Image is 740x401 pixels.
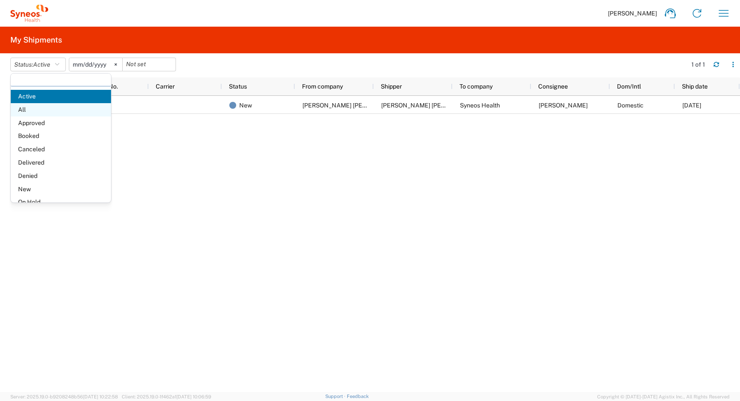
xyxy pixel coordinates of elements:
[460,102,500,109] span: Syneos Health
[33,61,50,68] span: Active
[11,90,111,103] span: Active
[239,96,252,114] span: New
[608,9,657,17] span: [PERSON_NAME]
[156,83,175,90] span: Carrier
[10,58,66,71] button: Status:Active
[11,129,111,143] span: Booked
[11,183,111,196] span: New
[617,102,644,109] span: Domestic
[122,394,211,399] span: Client: 2025.19.0-1f462a1
[176,394,211,399] span: [DATE] 10:06:59
[381,83,402,90] span: Shipper
[682,83,708,90] span: Ship date
[10,35,62,45] h2: My Shipments
[69,58,122,71] input: Not set
[381,102,481,109] span: Shiva Kalhor Monfared
[11,196,111,209] span: On Hold
[11,103,111,116] span: All
[682,102,701,109] span: 09/20/2025
[11,116,111,130] span: Approved
[10,394,118,399] span: Server: 2025.19.0-b9208248b56
[597,393,730,401] span: Copyright © [DATE]-[DATE] Agistix Inc., All Rights Reserved
[11,169,111,183] span: Denied
[123,58,176,71] input: Not set
[11,156,111,169] span: Delivered
[617,83,641,90] span: Dom/Intl
[302,83,343,90] span: From company
[83,394,118,399] span: [DATE] 10:22:58
[325,394,347,399] a: Support
[302,102,402,109] span: Shiva Kalhor Monfared
[459,83,493,90] span: To company
[539,102,588,109] span: Shaun Villafana
[347,394,369,399] a: Feedback
[229,83,247,90] span: Status
[691,61,706,68] div: 1 of 1
[11,143,111,156] span: Canceled
[538,83,568,90] span: Consignee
